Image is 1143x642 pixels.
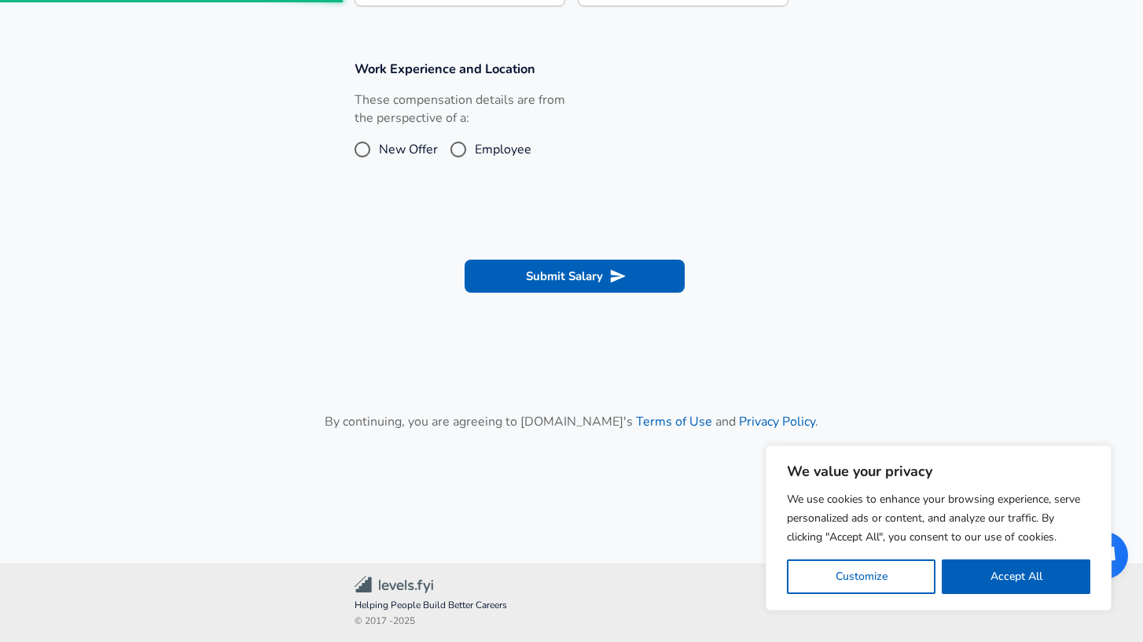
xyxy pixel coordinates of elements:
a: Terms of Use [636,413,712,430]
div: We value your privacy [766,445,1112,611]
label: These compensation details are from the perspective of a: [355,91,565,127]
span: New Offer [379,140,438,159]
span: Employee [475,140,531,159]
img: Levels.fyi Community [355,576,433,594]
p: We value your privacy [787,462,1090,481]
h3: Work Experience and Location [355,60,788,78]
span: © 2017 - 2025 [355,614,788,629]
button: Accept All [942,559,1090,594]
a: Privacy Policy [739,413,815,430]
span: Helping People Build Better Careers [355,598,788,614]
p: We use cookies to enhance your browsing experience, serve personalized ads or content, and analyz... [787,490,1090,547]
button: Customize [787,559,935,594]
button: Submit Salary [465,260,685,293]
